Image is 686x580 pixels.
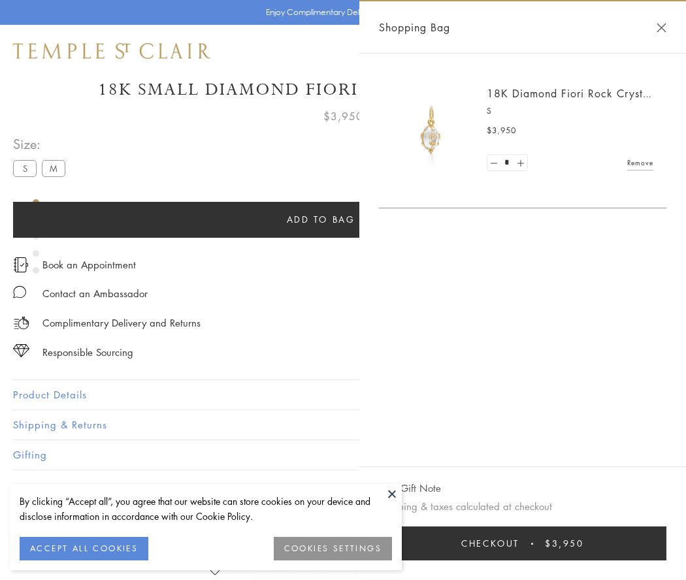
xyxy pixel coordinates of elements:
button: Add Gift Note [379,480,441,496]
span: Add to bag [287,212,355,227]
button: Checkout $3,950 [379,526,666,560]
img: P51889-E11FIORI [392,91,470,170]
p: S [487,105,653,118]
span: $3,950 [545,536,584,551]
img: MessageIcon-01_2.svg [13,285,26,298]
img: icon_delivery.svg [13,315,29,331]
a: Set quantity to 0 [487,155,500,171]
div: Product gallery navigation [33,196,39,284]
p: Complimentary Delivery and Returns [42,315,201,331]
button: Gifting [13,440,673,470]
button: Product Details [13,380,673,410]
div: By clicking “Accept all”, you agree that our website can store cookies on your device and disclos... [20,494,392,524]
h1: 18K Small Diamond Fiori Rock Crystal Amulet [13,78,673,101]
span: Size: [13,133,71,155]
div: Contact an Ambassador [42,285,148,302]
img: icon_sourcing.svg [13,344,29,357]
button: COOKIES SETTINGS [274,537,392,560]
a: Book an Appointment [42,257,136,272]
label: S [13,160,37,176]
span: Checkout [461,536,519,551]
a: Remove [627,155,653,170]
div: Responsible Sourcing [42,344,133,361]
span: Shopping Bag [379,19,450,36]
p: Enjoy Complimentary Delivery & Returns [266,6,414,19]
span: $3,950 [487,124,516,137]
button: Shipping & Returns [13,410,673,440]
button: Add to bag [13,202,629,238]
span: $3,950 [323,108,363,125]
a: Set quantity to 2 [514,155,527,171]
p: Shipping & taxes calculated at checkout [379,498,666,515]
label: M [42,160,65,176]
button: Close Shopping Bag [657,23,666,33]
button: ACCEPT ALL COOKIES [20,537,148,560]
img: Temple St. Clair [13,43,210,59]
img: icon_appointment.svg [13,257,29,272]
